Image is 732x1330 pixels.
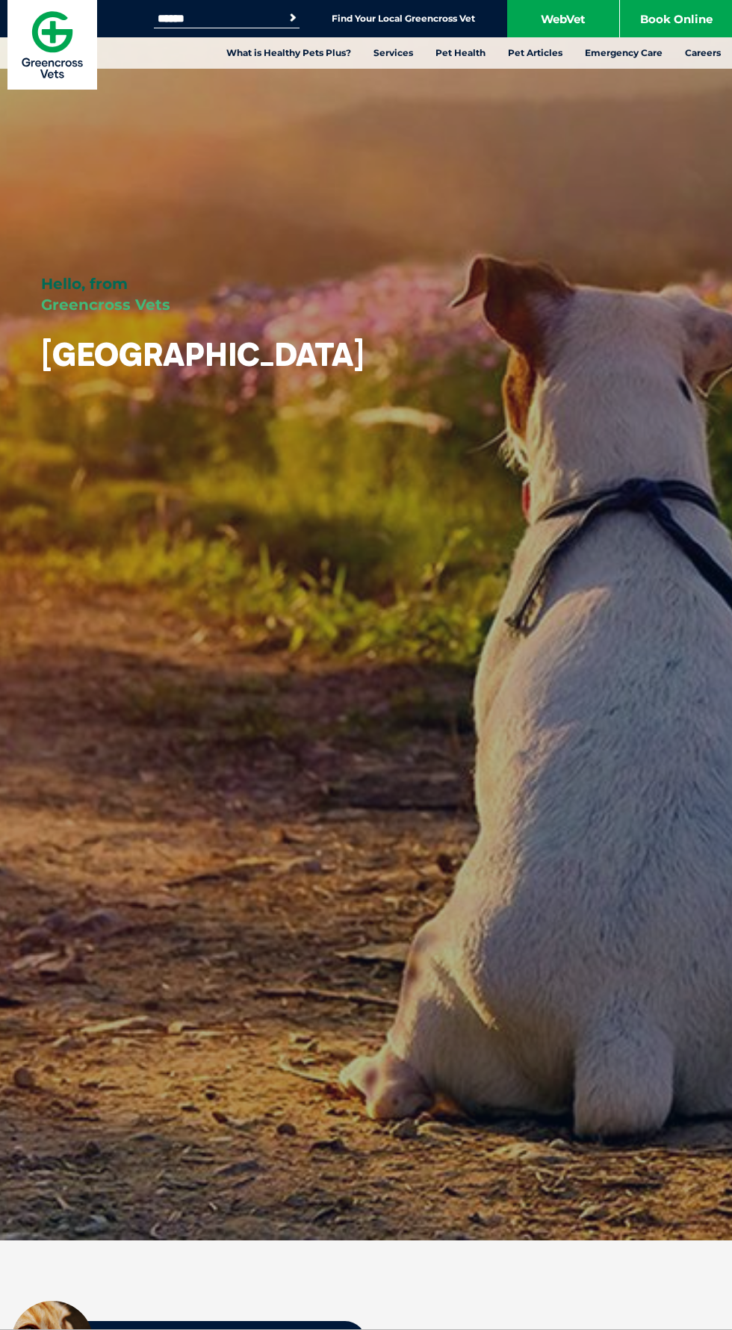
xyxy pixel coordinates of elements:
button: Search [285,10,300,25]
a: What is Healthy Pets Plus? [215,37,362,69]
button: Search [703,68,718,83]
a: Services [362,37,424,69]
a: Careers [674,37,732,69]
a: Emergency Care [574,37,674,69]
h1: [GEOGRAPHIC_DATA] [41,338,365,372]
span: Hello, from [41,275,128,293]
a: Pet Articles [497,37,574,69]
a: Pet Health [424,37,497,69]
a: Find Your Local Greencross Vet [332,13,475,25]
span: Greencross Vets [41,296,170,314]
